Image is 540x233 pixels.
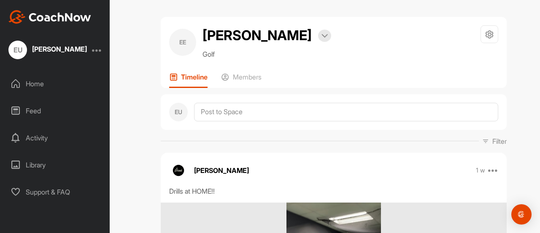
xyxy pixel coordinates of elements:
[8,41,27,59] div: EU
[32,46,87,52] div: [PERSON_NAME]
[321,34,328,38] img: arrow-down
[8,10,91,24] img: CoachNow
[5,181,106,203] div: Support & FAQ
[202,49,331,59] p: Golf
[202,25,312,46] h2: [PERSON_NAME]
[511,204,532,225] div: Open Intercom Messenger
[194,165,249,175] p: [PERSON_NAME]
[5,73,106,94] div: Home
[169,186,498,196] div: Drills at HOME!!
[476,166,485,175] p: 1 w
[169,161,188,180] img: avatar
[233,73,262,81] p: Members
[5,127,106,148] div: Activity
[169,103,188,121] div: EU
[5,154,106,175] div: Library
[169,29,196,56] div: EE
[492,136,507,146] p: Filter
[5,100,106,121] div: Feed
[181,73,208,81] p: Timeline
